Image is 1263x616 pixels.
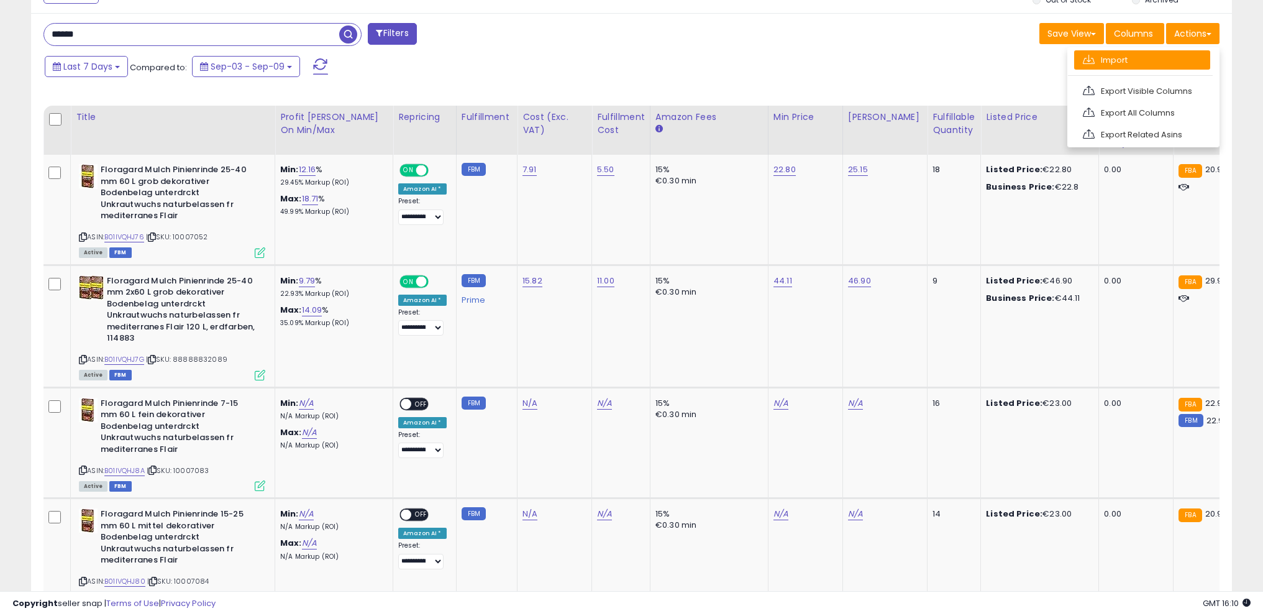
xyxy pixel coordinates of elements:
div: seller snap | | [12,598,216,610]
span: OFF [427,276,447,287]
a: 5.50 [597,163,614,176]
b: Floragard Mulch Pinienrinde 15-25 mm 60 L mittel dekorativer Bodenbelag unterdrckt Unkrautwuchs n... [101,508,252,569]
button: Actions [1166,23,1220,44]
div: 9 [932,275,971,287]
a: 7.91 [522,163,537,176]
div: €23.00 [986,398,1089,409]
span: 22.99 [1205,397,1228,409]
div: €46.90 [986,275,1089,287]
a: B01IVQHJ8A [104,466,145,476]
div: 15% [655,398,759,409]
div: Preset: [398,308,447,336]
span: All listings currently available for purchase on Amazon [79,370,107,380]
div: 16 [932,398,971,409]
b: Listed Price: [986,508,1042,520]
small: FBM [462,397,486,410]
span: 2025-09-17 16:10 GMT [1203,597,1251,609]
small: FBA [1179,398,1201,411]
div: Preset: [398,197,447,225]
a: 25.15 [848,163,868,176]
a: N/A [302,426,317,439]
a: N/A [302,537,317,549]
b: Business Price: [986,292,1054,304]
b: Listed Price: [986,163,1042,175]
small: FBA [1179,164,1201,178]
p: 35.09% Markup (ROI) [280,319,383,328]
div: % [280,275,383,298]
span: Columns [1114,27,1153,40]
span: FBM [109,370,132,380]
small: FBM [462,163,486,176]
a: N/A [522,397,537,410]
div: Title [76,111,270,124]
small: FBM [462,274,486,287]
small: Amazon Fees. [655,124,663,135]
span: ON [401,276,416,287]
a: B01IVQHJ7G [104,354,144,365]
span: Last 7 Days [63,60,112,73]
p: 29.45% Markup (ROI) [280,178,383,187]
img: 513NtsH6e6L._SL40_.jpg [79,508,98,533]
a: Export All Columns [1074,103,1210,122]
div: €22.8 [986,182,1089,193]
div: €44.11 [986,293,1089,304]
div: ASIN: [79,398,265,490]
div: Amazon AI * [398,183,447,195]
span: 20.97 [1205,508,1227,520]
a: Terms of Use [106,597,159,609]
span: Sep-03 - Sep-09 [211,60,285,73]
div: 18 [932,164,971,175]
p: N/A Markup (ROI) [280,441,383,450]
img: 51cTVMHekLL._SL40_.jpg [79,398,98,423]
small: FBA [1179,508,1201,522]
div: Fulfillment Cost [597,111,645,137]
div: €0.30 min [655,287,759,298]
div: 0.00 [1104,508,1164,520]
span: 22.99 [1206,415,1229,426]
a: 12.16 [299,163,316,176]
b: Max: [280,193,302,205]
div: €22.80 [986,164,1089,175]
b: Floragard Mulch Pinienrinde 7-15 mm 60 L fein dekorativer Bodenbelag unterdrckt Unkrautwuchs natu... [101,398,252,459]
div: €0.30 min [655,520,759,531]
div: [PERSON_NAME] [848,111,922,124]
div: Fulfillable Quantity [932,111,975,137]
button: Save View [1039,23,1104,44]
div: €0.30 min [655,409,759,420]
span: All listings currently available for purchase on Amazon [79,481,107,492]
div: 14 [932,508,971,520]
a: 15.82 [522,275,542,287]
div: 15% [655,508,759,520]
button: Last 7 Days [45,56,128,77]
div: % [280,164,383,187]
div: Listed Price [986,111,1093,124]
div: Profit [PERSON_NAME] on Min/Max [280,111,388,137]
a: N/A [773,397,788,410]
div: Amazon Fees [655,111,763,124]
div: ASIN: [79,275,265,379]
a: Privacy Policy [161,597,216,609]
a: N/A [299,397,314,410]
div: Prime [462,290,508,305]
a: 46.90 [848,275,871,287]
span: 29.99 [1205,275,1228,287]
img: 51QZiZt8dVL._SL40_.jpg [79,164,98,189]
span: 20.97 [1205,163,1227,175]
div: 0.00 [1104,398,1164,409]
div: Min Price [773,111,837,124]
div: Preset: [398,541,447,569]
a: B01IVQHJ80 [104,576,145,587]
a: 9.79 [299,275,316,287]
a: N/A [773,508,788,520]
span: OFF [411,510,431,520]
div: % [280,193,383,216]
b: Max: [280,537,302,549]
div: Preset: [398,431,447,459]
b: Floragard Mulch Pinienrinde 25-40 mm 60 L grob dekorativer Bodenbelag unterdrckt Unkrautwuchs nat... [101,164,252,225]
b: Max: [280,304,302,316]
b: Min: [280,508,299,520]
span: ON [401,165,416,176]
div: Repricing [398,111,451,124]
div: 0.00 [1104,164,1164,175]
a: 18.71 [302,193,319,205]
